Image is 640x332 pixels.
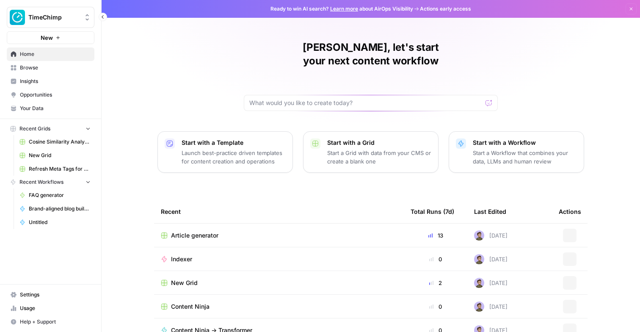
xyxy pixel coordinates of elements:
[20,64,91,72] span: Browse
[16,162,94,176] a: Refresh Meta Tags for a Page
[474,230,484,241] img: ruybxce7esr7yef6hou754u07ter
[249,99,482,107] input: What would you like to create today?
[474,254,484,264] img: ruybxce7esr7yef6hou754u07ter
[420,5,471,13] span: Actions early access
[161,231,397,240] a: Article generator
[29,165,91,173] span: Refresh Meta Tags for a Page
[19,178,63,186] span: Recent Workflows
[559,200,581,223] div: Actions
[29,138,91,146] span: Cosine Similarity Analysis
[244,41,498,68] h1: [PERSON_NAME], let's start your next content workflow
[29,152,91,159] span: New Grid
[474,254,508,264] div: [DATE]
[474,302,508,312] div: [DATE]
[182,138,286,147] p: Start with a Template
[411,200,454,223] div: Total Runs (7d)
[7,102,94,115] a: Your Data
[474,278,484,288] img: ruybxce7esr7yef6hou754u07ter
[7,7,94,28] button: Workspace: TimeChimp
[7,122,94,135] button: Recent Grids
[16,188,94,202] a: FAQ generator
[7,315,94,329] button: Help + Support
[161,302,397,311] a: Content Ninja
[157,131,293,173] button: Start with a TemplateLaunch best-practice driven templates for content creation and operations
[327,149,431,166] p: Start a Grid with data from your CMS or create a blank one
[7,31,94,44] button: New
[20,318,91,326] span: Help + Support
[29,205,91,213] span: Brand-aligned blog builder
[161,200,397,223] div: Recent
[20,304,91,312] span: Usage
[171,279,198,287] span: New Grid
[411,302,461,311] div: 0
[473,149,577,166] p: Start a Workflow that combines your data, LLMs and human review
[411,255,461,263] div: 0
[16,202,94,216] a: Brand-aligned blog builder
[29,191,91,199] span: FAQ generator
[20,105,91,112] span: Your Data
[7,47,94,61] a: Home
[7,176,94,188] button: Recent Workflows
[270,5,413,13] span: Ready to win AI search? about AirOps Visibility
[29,219,91,226] span: Untitled
[171,231,218,240] span: Article generator
[474,200,506,223] div: Last Edited
[411,231,461,240] div: 13
[303,131,439,173] button: Start with a GridStart a Grid with data from your CMS or create a blank one
[20,50,91,58] span: Home
[473,138,577,147] p: Start with a Workflow
[16,149,94,162] a: New Grid
[161,279,397,287] a: New Grid
[7,61,94,75] a: Browse
[330,6,358,12] a: Learn more
[28,13,80,22] span: TimeChimp
[161,255,397,263] a: Indexer
[327,138,431,147] p: Start with a Grid
[16,135,94,149] a: Cosine Similarity Analysis
[20,91,91,99] span: Opportunities
[7,75,94,88] a: Insights
[20,291,91,299] span: Settings
[19,125,50,133] span: Recent Grids
[7,302,94,315] a: Usage
[474,302,484,312] img: ruybxce7esr7yef6hou754u07ter
[7,288,94,302] a: Settings
[411,279,461,287] div: 2
[171,302,210,311] span: Content Ninja
[171,255,192,263] span: Indexer
[474,230,508,241] div: [DATE]
[20,77,91,85] span: Insights
[10,10,25,25] img: TimeChimp Logo
[16,216,94,229] a: Untitled
[449,131,584,173] button: Start with a WorkflowStart a Workflow that combines your data, LLMs and human review
[474,278,508,288] div: [DATE]
[41,33,53,42] span: New
[182,149,286,166] p: Launch best-practice driven templates for content creation and operations
[7,88,94,102] a: Opportunities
